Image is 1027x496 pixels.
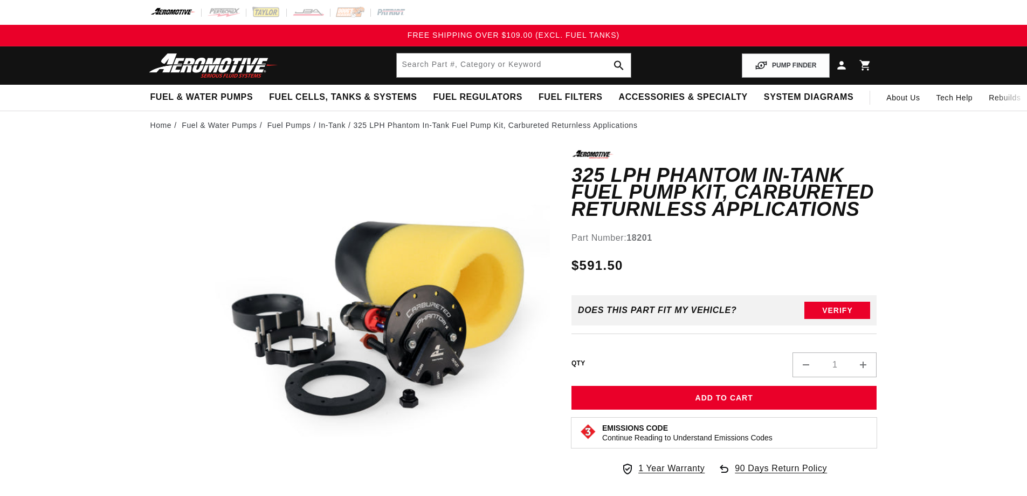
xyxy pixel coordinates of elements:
input: Search by Part Number, Category or Keyword [397,53,631,77]
span: Tech Help [936,92,973,104]
span: FREE SHIPPING OVER $109.00 (EXCL. FUEL TANKS) [408,31,619,39]
nav: breadcrumbs [150,119,877,131]
a: About Us [878,85,928,111]
summary: System Diagrams [756,85,861,110]
div: Part Number: [571,231,877,245]
button: PUMP FINDER [742,53,829,78]
summary: Tech Help [928,85,981,111]
span: Rebuilds [989,92,1021,104]
a: 1 Year Warranty [621,461,705,475]
strong: 18201 [626,233,652,242]
span: Fuel Regulators [433,92,522,103]
p: Continue Reading to Understand Emissions Codes [602,433,773,443]
h1: 325 LPH Phantom In-Tank Fuel Pump Kit, Carbureted Returnless Applications [571,167,877,218]
span: Fuel Filters [539,92,603,103]
button: Emissions CodeContinue Reading to Understand Emissions Codes [602,423,773,443]
div: Does This part fit My vehicle? [578,305,737,315]
span: Accessories & Specialty [619,92,748,103]
li: In-Tank [319,119,354,131]
a: 90 Days Return Policy [718,461,827,486]
span: 1 Year Warranty [638,461,705,475]
button: search button [607,53,631,77]
button: Add to Cart [571,386,877,410]
summary: Fuel Cells, Tanks & Systems [261,85,425,110]
label: QTY [571,359,585,368]
li: 325 LPH Phantom In-Tank Fuel Pump Kit, Carbureted Returnless Applications [354,119,638,131]
span: Fuel Cells, Tanks & Systems [269,92,417,103]
summary: Accessories & Specialty [611,85,756,110]
img: Emissions code [580,423,597,440]
span: About Us [886,93,920,102]
a: Fuel Pumps [267,119,311,131]
summary: Fuel Regulators [425,85,530,110]
span: System Diagrams [764,92,853,103]
a: Home [150,119,172,131]
img: Aeromotive [146,53,281,78]
summary: Fuel Filters [530,85,611,110]
button: Verify [804,302,870,319]
span: $591.50 [571,256,623,275]
a: Fuel & Water Pumps [182,119,257,131]
summary: Fuel & Water Pumps [142,85,261,110]
span: Fuel & Water Pumps [150,92,253,103]
strong: Emissions Code [602,424,668,432]
span: 90 Days Return Policy [735,461,827,486]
